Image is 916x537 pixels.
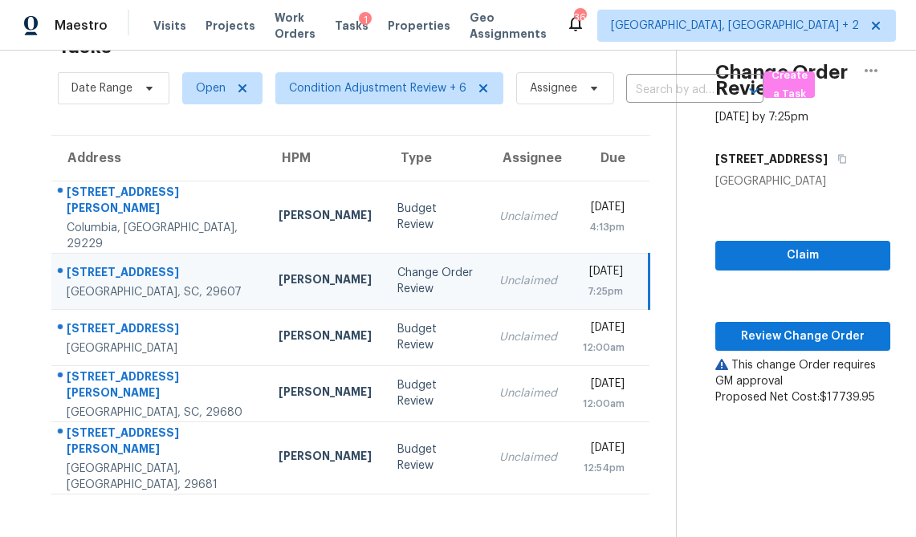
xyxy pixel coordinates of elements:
span: Review Change Order [728,327,877,347]
div: [STREET_ADDRESS][PERSON_NAME] [67,368,253,405]
button: Review Change Order [715,322,890,352]
div: Unclaimed [499,329,557,345]
div: 12:54pm [583,460,625,476]
div: Unclaimed [499,450,557,466]
div: [DATE] [583,319,625,340]
div: Unclaimed [499,209,557,225]
span: Geo Assignments [470,10,547,42]
span: [GEOGRAPHIC_DATA], [GEOGRAPHIC_DATA] + 2 [611,18,859,34]
div: [PERSON_NAME] [279,384,372,404]
div: Proposed Net Cost: $17739.95 [715,389,890,405]
div: [PERSON_NAME] [279,327,372,348]
div: [GEOGRAPHIC_DATA] [67,340,253,356]
button: Open [743,79,765,102]
div: 36 [574,10,585,26]
span: Visits [153,18,186,34]
button: Create a Task [763,71,815,98]
div: This change Order requires GM approval [715,357,890,389]
span: Claim [728,246,877,266]
button: Copy Address [828,144,849,173]
div: [DATE] by 7:25pm [715,109,808,125]
th: Type [385,136,486,181]
div: 12:00am [583,396,625,412]
div: [PERSON_NAME] [279,207,372,227]
span: Tasks [335,20,368,31]
div: Budget Review [397,201,473,233]
div: [GEOGRAPHIC_DATA] [715,173,890,189]
div: 7:25pm [583,283,624,299]
span: Work Orders [275,10,316,42]
th: Due [570,136,649,181]
div: [GEOGRAPHIC_DATA], SC, 29680 [67,405,253,421]
th: Address [51,136,266,181]
div: [DATE] [583,199,625,219]
span: Open [196,80,226,96]
div: 12:00am [583,340,625,356]
div: [STREET_ADDRESS][PERSON_NAME] [67,184,253,220]
div: Budget Review [397,321,473,353]
button: Claim [715,241,890,271]
th: HPM [266,136,385,181]
div: 4:13pm [583,219,625,235]
span: Maestro [55,18,108,34]
div: [PERSON_NAME] [279,271,372,291]
span: Date Range [71,80,132,96]
div: Unclaimed [499,273,557,289]
div: Budget Review [397,441,473,474]
div: [STREET_ADDRESS] [67,320,253,340]
h5: [STREET_ADDRESS] [715,151,828,167]
span: Assignee [530,80,577,96]
h2: Change Order Review [715,64,852,96]
div: [STREET_ADDRESS] [67,264,253,284]
div: [DATE] [583,263,624,283]
div: Change Order Review [397,265,473,297]
div: [GEOGRAPHIC_DATA], SC, 29607 [67,284,253,300]
div: Budget Review [397,377,473,409]
span: Condition Adjustment Review + 6 [289,80,466,96]
div: 1 [359,12,372,28]
th: Assignee [486,136,570,181]
div: [DATE] [583,376,625,396]
div: [PERSON_NAME] [279,448,372,468]
div: [GEOGRAPHIC_DATA], [GEOGRAPHIC_DATA], 29681 [67,461,253,493]
div: Unclaimed [499,385,557,401]
input: Search by address [626,78,719,103]
span: Properties [388,18,450,34]
span: Create a Task [771,67,807,104]
div: Columbia, [GEOGRAPHIC_DATA], 29229 [67,220,253,252]
h2: Tasks [58,39,112,55]
span: Projects [206,18,255,34]
div: [STREET_ADDRESS][PERSON_NAME] [67,425,253,461]
div: [DATE] [583,440,625,460]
